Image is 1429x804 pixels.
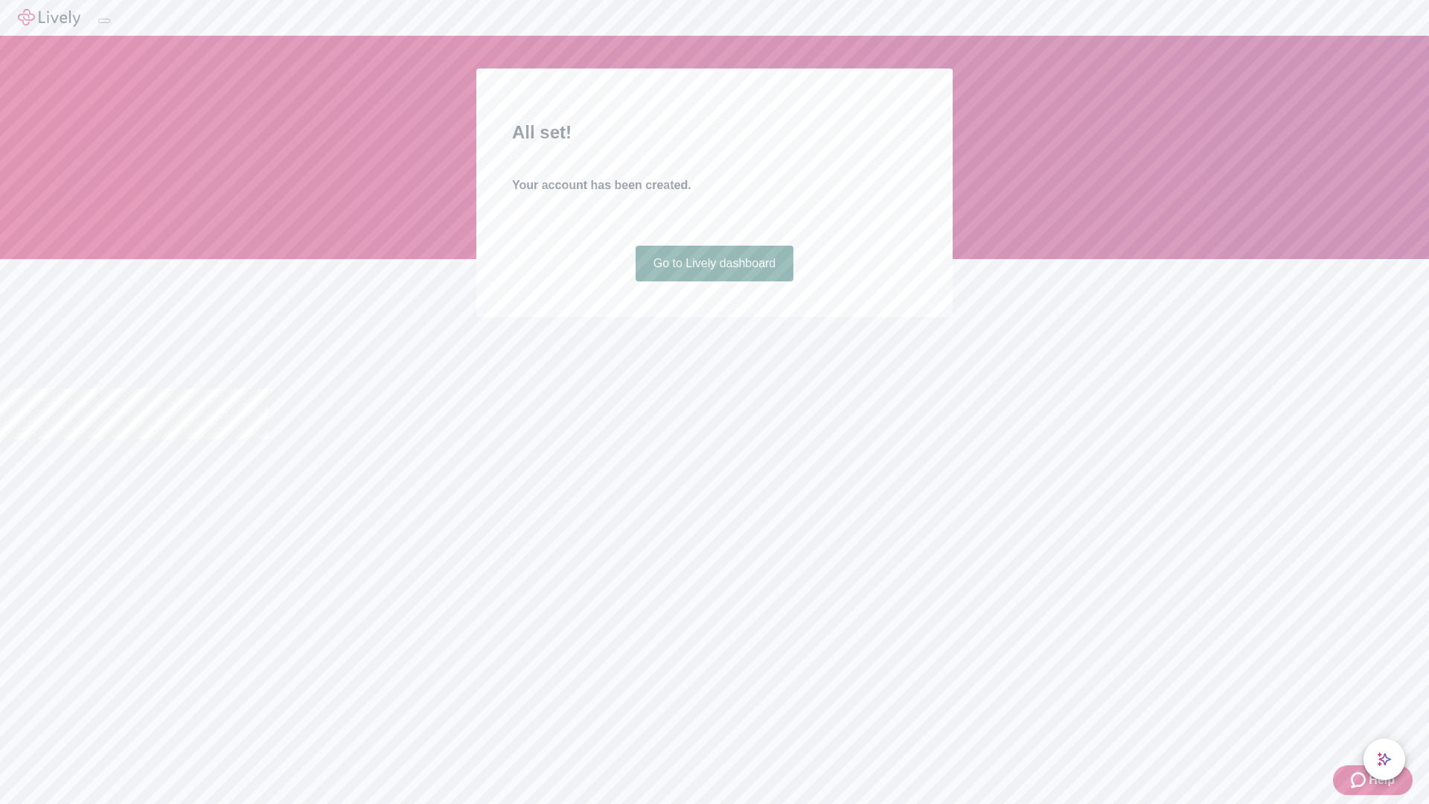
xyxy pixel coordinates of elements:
[98,19,110,23] button: Log out
[1377,752,1392,767] svg: Lively AI Assistant
[1351,771,1369,789] svg: Zendesk support icon
[512,176,917,194] h4: Your account has been created.
[512,119,917,146] h2: All set!
[18,9,80,27] img: Lively
[1369,771,1395,789] span: Help
[636,246,794,281] a: Go to Lively dashboard
[1364,738,1405,780] button: chat
[1333,765,1413,795] button: Zendesk support iconHelp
